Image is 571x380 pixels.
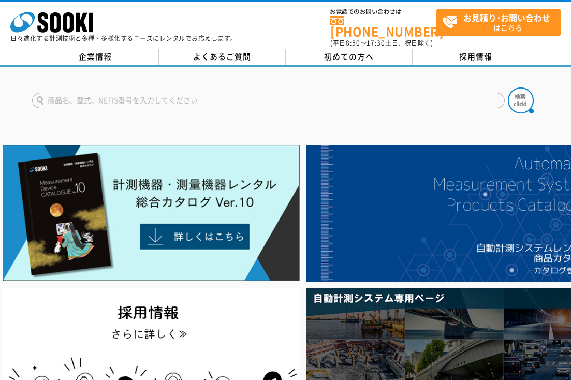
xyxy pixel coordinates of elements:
strong: お見積り･お問い合わせ [463,11,550,24]
a: 採用情報 [413,49,539,65]
a: 企業情報 [32,49,159,65]
span: (平日 ～ 土日、祝日除く) [330,38,433,48]
img: Catalog Ver10 [3,145,300,281]
a: [PHONE_NUMBER] [330,16,436,37]
p: 日々進化する計測技術と多種・多様化するニーズにレンタルでお応えします。 [10,35,237,41]
span: 8:50 [346,38,360,48]
a: お見積り･お問い合わせはこちら [436,9,561,36]
span: はこちら [442,9,560,35]
input: 商品名、型式、NETIS番号を入力してください [32,93,505,108]
img: btn_search.png [508,87,534,113]
span: 17:30 [367,38,385,48]
span: 初めての方へ [324,51,374,62]
a: よくあるご質問 [159,49,286,65]
a: 初めての方へ [286,49,413,65]
span: お電話でのお問い合わせは [330,9,436,15]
